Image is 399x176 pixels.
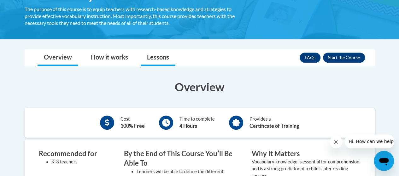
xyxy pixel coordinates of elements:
[38,49,78,66] a: Overview
[249,123,299,129] b: Certificate of Training
[141,49,175,66] a: Lessons
[249,116,299,130] div: Provides a
[39,149,105,159] h3: Recommended for
[4,4,51,9] span: Hi. How can we help?
[374,151,394,171] iframe: Button to launch messaging window
[330,136,342,148] iframe: Close message
[300,53,320,63] a: FAQs
[179,123,197,129] b: 4 Hours
[51,158,105,165] li: K-3 teachers
[252,149,361,159] h3: Why It Matters
[25,79,375,95] h3: Overview
[120,123,145,129] b: 100% Free
[345,134,394,148] iframe: Message from company
[124,149,233,168] h3: By the End of This Course Youʹll Be Able To
[323,53,365,63] button: Enroll
[85,49,134,66] a: How it works
[120,116,145,130] div: Cost
[25,6,242,26] div: The purpose of this course is to equip teachers with research-based knowledge and strategies to p...
[179,116,215,130] div: Time to complete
